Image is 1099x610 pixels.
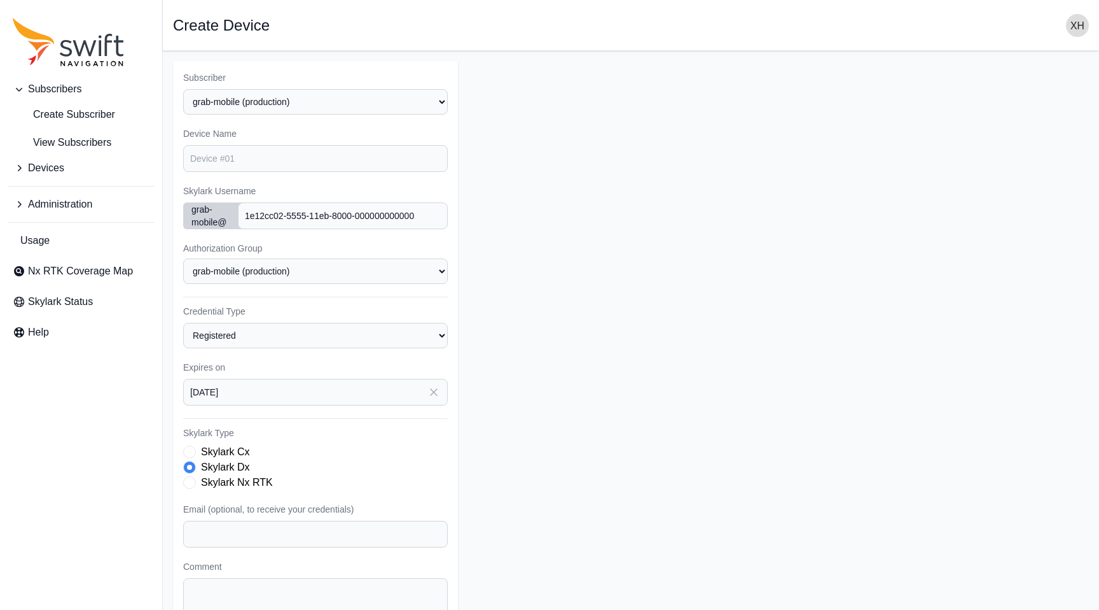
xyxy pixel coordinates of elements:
a: Help [8,320,155,345]
label: Device Name [183,127,448,140]
a: View Subscribers [8,130,155,155]
label: Skylark Cx [201,444,249,460]
span: Skylark Status [28,294,93,309]
span: View Subscribers [13,135,111,150]
label: Skylark Nx RTK [201,475,273,490]
select: Subscriber [183,89,448,115]
span: Devices [28,160,64,176]
input: YYYY-MM-DD [183,379,448,406]
label: Credential Type [183,305,448,318]
span: Create Subscriber [13,107,115,122]
div: Skylark Type [183,444,448,490]
input: Device #01 [183,145,448,172]
span: Subscribers [28,82,81,97]
label: Expires on [183,361,448,374]
label: Subscriber [183,71,448,84]
label: Comment [183,560,448,573]
a: Usage [8,228,155,253]
label: Authorization Group [183,242,448,255]
h1: Create Device [173,18,270,33]
a: Nx RTK Coverage Map [8,259,155,284]
label: Email (optional, to receive your credentials) [183,503,448,516]
img: user photo [1066,14,1089,37]
label: Skylark Type [183,427,448,439]
label: Skylark Dx [201,460,249,475]
span: grab-mobile @ [183,202,243,229]
label: Skylark Username [183,185,448,197]
button: Subscribers [8,76,155,102]
span: Usage [20,233,50,248]
input: example-user [238,202,448,229]
span: Nx RTK Coverage Map [28,264,133,279]
a: Create Subscriber [8,102,155,127]
span: Administration [28,197,92,212]
span: Help [28,325,49,340]
a: Skylark Status [8,289,155,315]
button: Devices [8,155,155,181]
button: Administration [8,192,155,217]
